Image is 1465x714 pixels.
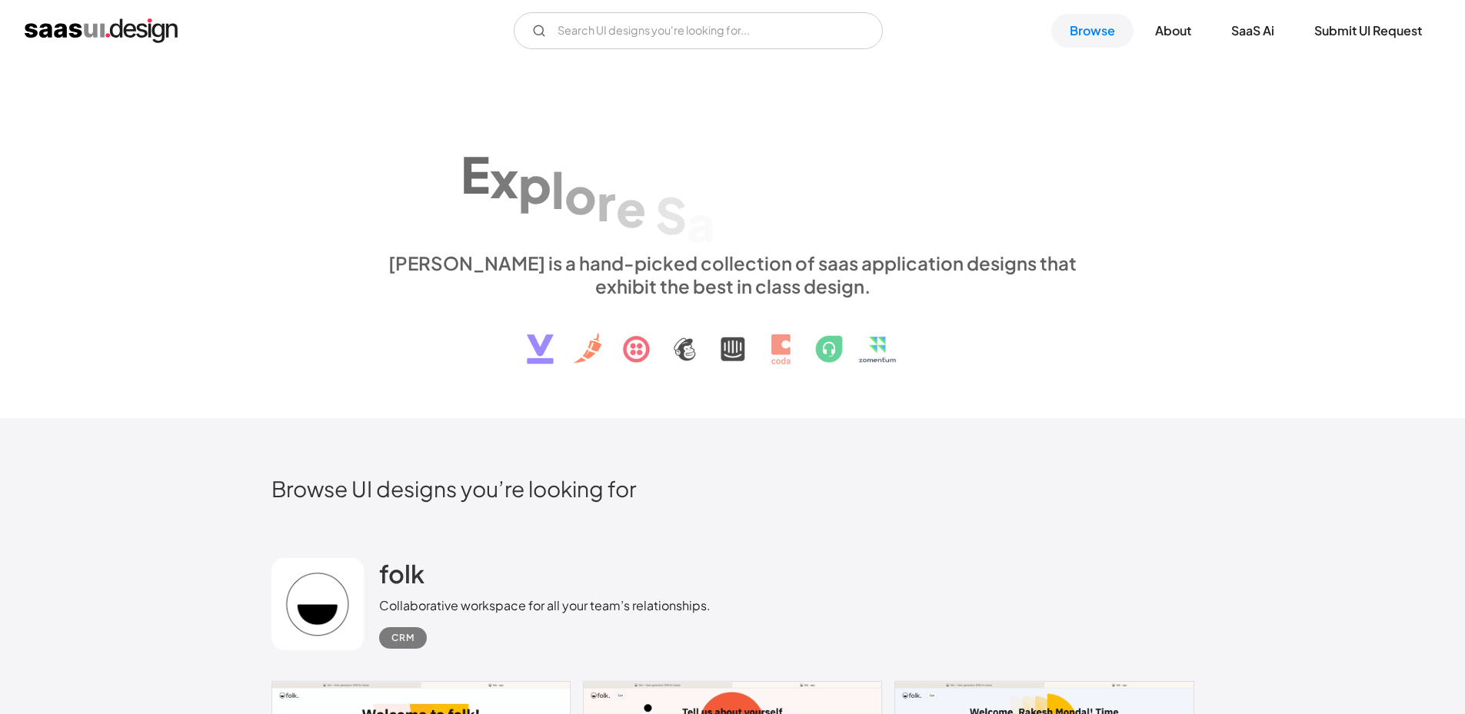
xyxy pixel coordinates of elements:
div: l [551,160,564,219]
input: Search UI designs you're looking for... [514,12,883,49]
div: p [518,154,551,214]
a: About [1137,14,1210,48]
div: a [687,193,715,252]
div: E [461,144,490,204]
div: Collaborative workspace for all your team’s relationships. [379,596,711,615]
div: S [655,185,687,244]
h1: Explore SaaS UI design patterns & interactions. [379,118,1087,236]
h2: folk [379,558,425,589]
img: text, icon, saas logo [500,297,966,377]
div: x [490,149,518,208]
div: e [616,178,646,237]
a: Browse [1051,14,1134,48]
a: Submit UI Request [1296,14,1440,48]
div: CRM [391,629,415,647]
div: o [564,165,597,224]
h2: Browse UI designs you’re looking for [271,475,1194,502]
form: Email Form [514,12,883,49]
a: folk [379,558,425,596]
div: [PERSON_NAME] is a hand-picked collection of saas application designs that exhibit the best in cl... [379,251,1087,297]
div: r [597,172,616,231]
a: home [25,18,178,43]
a: SaaS Ai [1213,14,1293,48]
